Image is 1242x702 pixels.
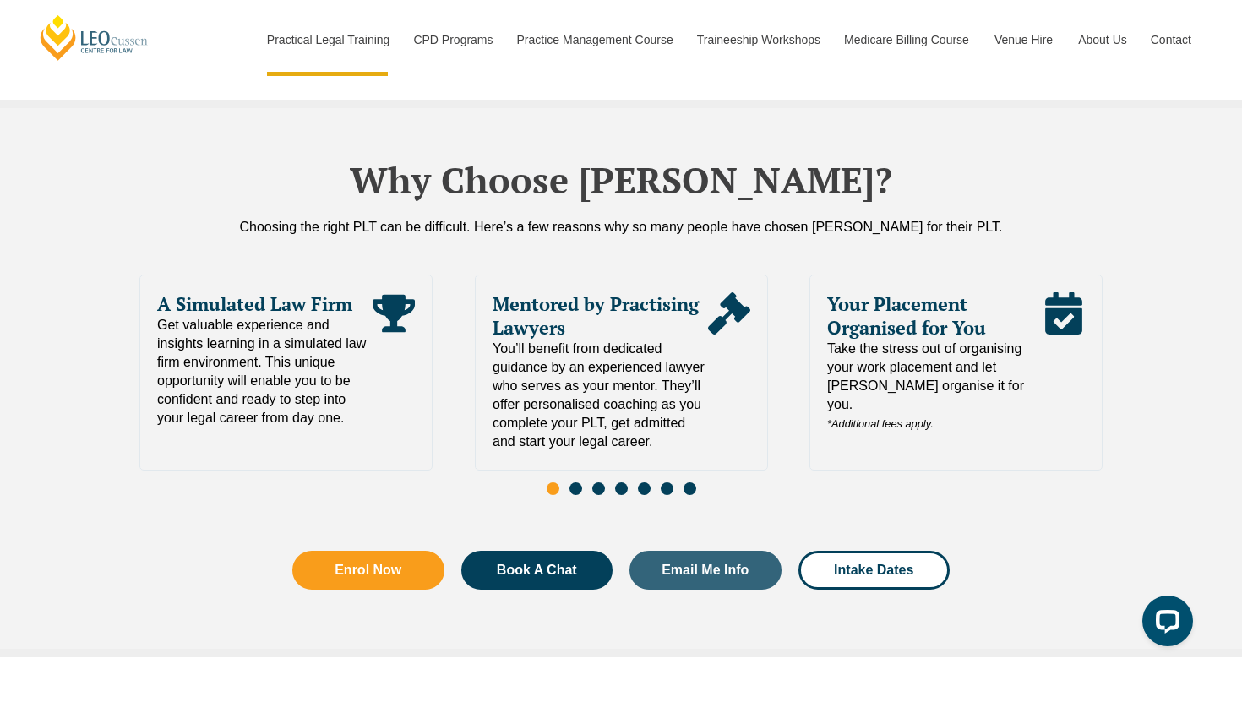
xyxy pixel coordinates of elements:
[629,551,782,590] a: Email Me Info
[1065,3,1138,76] a: About Us
[139,159,1103,201] h2: Why Choose [PERSON_NAME]?
[475,275,768,471] div: 2 / 7
[831,3,982,76] a: Medicare Billing Course
[827,417,934,430] em: *Additional fees apply.
[1129,589,1200,660] iframe: LiveChat chat widget
[662,563,749,577] span: Email Me Info
[373,292,415,427] div: Read More
[615,482,628,495] span: Go to slide 4
[827,292,1043,340] span: Your Placement Organised for You
[157,292,373,316] span: A Simulated Law Firm
[157,316,373,427] span: Get valuable experience and insights learning in a simulated law firm environment. This unique op...
[638,482,651,495] span: Go to slide 5
[592,482,605,495] span: Go to slide 3
[827,340,1043,433] span: Take the stress out of organising your work placement and let [PERSON_NAME] organise it for you.
[461,551,613,590] a: Book A Chat
[139,275,433,471] div: 1 / 7
[493,340,708,451] span: You’ll benefit from dedicated guidance by an experienced lawyer who serves as your mentor. They’l...
[1043,292,1085,433] div: Read More
[809,275,1103,471] div: 3 / 7
[335,563,401,577] span: Enrol Now
[569,482,582,495] span: Go to slide 2
[834,563,913,577] span: Intake Dates
[38,14,150,62] a: [PERSON_NAME] Centre for Law
[254,3,401,76] a: Practical Legal Training
[798,551,951,590] a: Intake Dates
[684,3,831,76] a: Traineeship Workshops
[661,482,673,495] span: Go to slide 6
[504,3,684,76] a: Practice Management Course
[493,292,708,340] span: Mentored by Practising Lawyers
[1138,3,1204,76] a: Contact
[982,3,1065,76] a: Venue Hire
[292,551,444,590] a: Enrol Now
[139,275,1103,504] div: Slides
[547,482,559,495] span: Go to slide 1
[139,218,1103,237] div: Choosing the right PLT can be difficult. Here’s a few reasons why so many people have chosen [PER...
[684,482,696,495] span: Go to slide 7
[497,563,577,577] span: Book A Chat
[400,3,504,76] a: CPD Programs
[707,292,749,451] div: Read More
